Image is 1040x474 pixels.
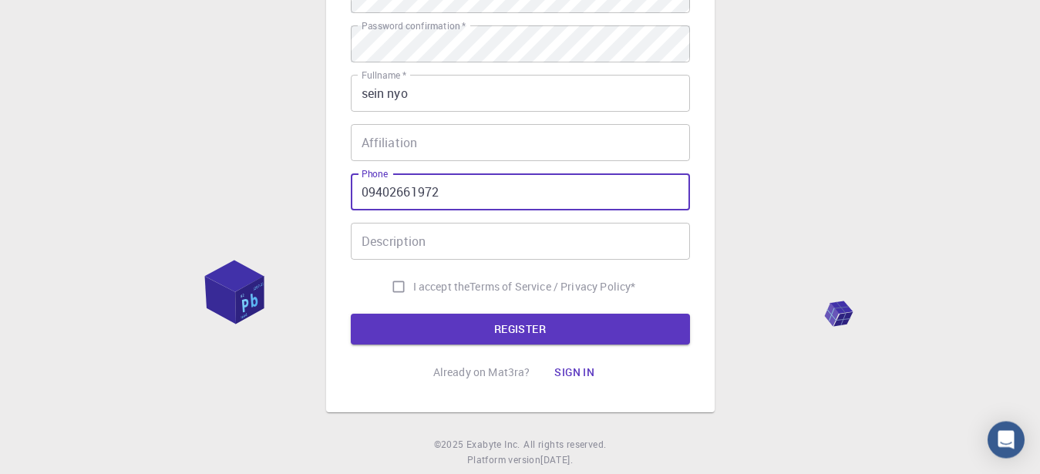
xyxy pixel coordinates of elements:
button: Sign in [542,357,607,388]
p: Already on Mat3ra? [433,365,530,380]
label: Password confirmation [362,19,466,32]
label: Phone [362,167,388,180]
span: Platform version [467,452,540,468]
span: I accept the [413,279,470,294]
a: Exabyte Inc. [466,437,520,452]
a: [DATE]. [540,452,573,468]
span: All rights reserved. [523,437,606,452]
button: REGISTER [351,314,690,345]
span: © 2025 [434,437,466,452]
span: Exabyte Inc. [466,438,520,450]
div: Open Intercom Messenger [988,422,1025,459]
a: Terms of Service / Privacy Policy* [470,279,635,294]
p: Terms of Service / Privacy Policy * [470,279,635,294]
label: Fullname [362,69,406,82]
span: [DATE] . [540,453,573,466]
